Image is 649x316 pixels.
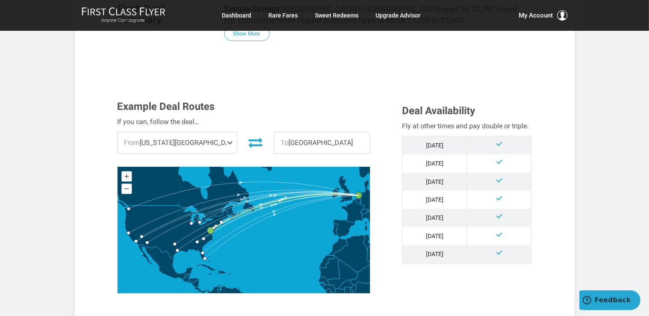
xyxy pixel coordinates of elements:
[82,7,165,24] a: First Class FlyerAnyone Can Upgrade
[117,100,215,112] span: Example Deal Routes
[350,264,379,286] path: Niger
[140,235,147,238] g: Las Vegas
[238,287,240,289] path: Trinidad and Tobago
[355,192,367,199] g: Amsterdam
[138,245,193,281] path: Mexico
[340,280,354,290] path: Burkina Faso
[220,221,227,224] g: Boston
[183,275,190,282] path: Guatemala
[333,219,355,238] path: Spain
[220,271,226,275] path: Dominican Republic
[196,240,203,244] g: Atlanta
[319,282,325,283] path: Gambia
[127,207,134,210] g: Seattle
[224,26,270,41] button: Show More
[402,121,532,132] div: Fly at other times and pay double or triple.
[336,176,353,203] path: United Kingdom
[332,223,338,236] path: Portugal
[402,191,467,209] td: [DATE]
[354,199,361,204] path: Belgium
[203,257,210,260] g: Miami
[188,273,191,278] path: Belize
[341,200,367,225] path: France
[326,238,348,255] path: Morocco
[402,227,467,245] td: [DATE]
[349,287,353,296] path: Togo
[319,255,334,269] path: Western Sahara
[315,8,359,23] a: Sweet Redeems
[344,287,352,298] path: Ghana
[146,241,153,244] g: Phoenix
[196,264,216,271] path: Cuba
[124,139,140,147] span: From
[360,203,361,204] path: Luxembourg
[117,116,370,127] div: If you can, follow the deal…
[519,10,553,21] span: My Account
[402,105,475,117] span: Deal Availability
[222,8,252,23] a: Dashboard
[579,290,640,312] iframe: Opens a widget where you can find more information
[82,7,165,16] img: First Class Flyer
[402,154,467,172] td: [DATE]
[244,133,267,152] button: Invert Route Direction
[355,282,376,299] path: Nigeria
[208,273,212,275] path: Jamaica
[82,18,165,24] small: Anyone Can Upgrade
[198,221,205,224] g: Detroit
[274,132,370,154] span: [GEOGRAPHIC_DATA]
[402,245,467,263] td: [DATE]
[361,209,369,214] path: Switzerland
[188,278,200,284] path: Honduras
[402,209,467,227] td: [DATE]
[173,242,180,246] g: Dallas
[176,249,183,252] g: Houston
[351,285,357,296] path: Benin
[200,290,210,294] path: Panama
[118,132,237,154] span: [US_STATE][GEOGRAPHIC_DATA]
[326,289,332,295] path: Sierra Leone
[361,188,377,210] path: Germany
[201,251,208,255] g: Orlando
[215,271,220,274] path: Haiti
[318,277,329,285] path: Senegal
[191,280,200,287] path: Nicaragua
[281,139,288,147] span: To
[228,273,231,275] path: Puerto Rico
[194,287,200,292] path: Costa Rica
[376,8,421,23] a: Upgrade Advisor
[328,261,358,289] path: Mali
[187,281,191,284] path: El Salvador
[519,10,568,21] button: My Account
[134,239,141,243] g: Los Angeles
[334,235,372,272] path: Algeria
[269,8,298,23] a: Rare Fares
[402,136,467,154] td: [DATE]
[364,179,373,189] path: Denmark
[402,173,467,191] td: [DATE]
[190,221,197,225] g: Chicago
[319,256,341,281] path: Mauritania
[320,284,325,287] path: Guinea-Bissau
[127,231,134,235] g: San Francisco
[364,235,371,250] path: Tunisia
